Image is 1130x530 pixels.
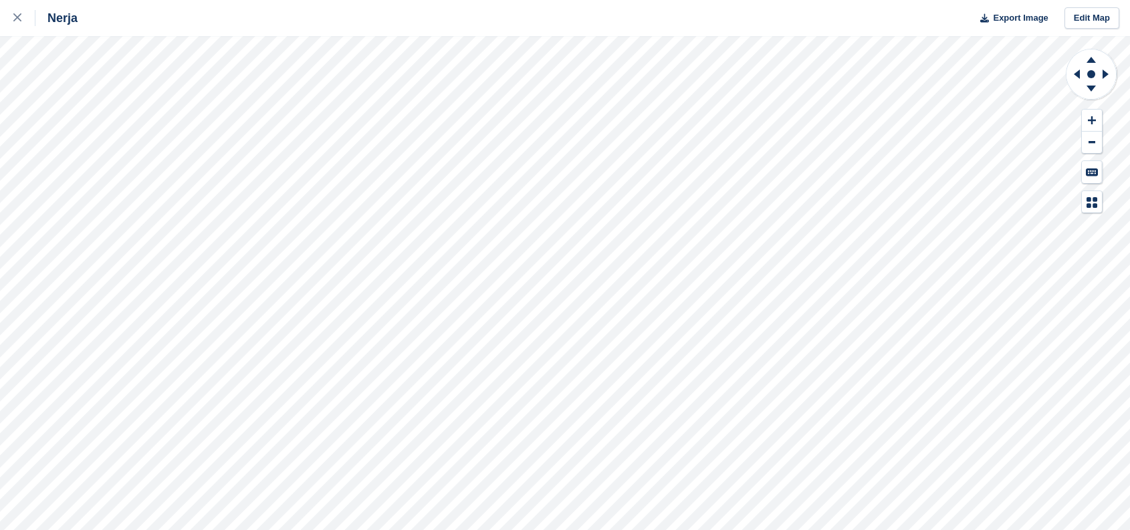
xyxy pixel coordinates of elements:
[1082,110,1102,132] button: Zoom In
[1082,191,1102,213] button: Map Legend
[35,10,78,26] div: Nerja
[1082,161,1102,183] button: Keyboard Shortcuts
[1082,132,1102,154] button: Zoom Out
[972,7,1048,29] button: Export Image
[1064,7,1119,29] a: Edit Map
[993,11,1048,25] span: Export Image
